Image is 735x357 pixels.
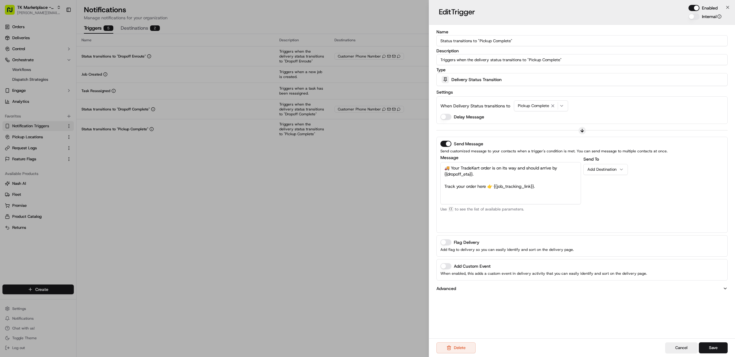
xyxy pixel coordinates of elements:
label: Send To [583,156,599,162]
img: Nash [6,6,18,18]
div: Start new chat [28,58,100,65]
label: Settings [436,89,453,95]
label: Description [436,49,728,53]
label: Type [436,68,728,72]
button: Delete [436,342,476,353]
button: Cancel [665,342,698,353]
span: [PERSON_NAME] [19,111,50,116]
input: Got a question? Start typing here... [16,39,110,46]
button: Delivery Status Transition [436,73,728,86]
span: • [51,95,53,100]
a: 💻API Documentation [49,134,101,145]
span: Pickup Complete [518,103,549,109]
input: Enter trigger description [436,54,728,65]
p: Welcome 👋 [6,24,111,34]
label: Send Message [454,142,483,146]
img: 4037041995827_4c49e92c6e3ed2e3ec13_72.png [13,58,24,69]
div: Add Destination [587,167,619,172]
div: Past conversations [6,80,41,84]
div: We're available if you need us! [28,65,84,69]
label: Flag Delivery [454,240,479,244]
p: Send customized message to your contacts when a trigger's condition is met. You can send message ... [440,148,724,154]
span: API Documentation [58,137,98,143]
span: Knowledge Base [12,137,47,143]
button: Save [699,342,728,353]
textarea: 🚚 Your TradeKart order is on its way and should arrive by {{dropoff_eta}}. Track your order here ... [440,162,581,204]
p: Add flag to delivery so you can easily identify and sort on the delivery page. [440,247,724,253]
button: Start new chat [104,60,111,68]
span: • [51,111,53,116]
label: Message [440,155,581,160]
input: Enter trigger name [436,35,728,46]
a: Powered byPylon [43,151,74,156]
img: Ami Wang [6,106,16,115]
div: 💻 [52,137,57,142]
span: Pylon [61,152,74,156]
label: Enabled [702,5,718,11]
label: Name [436,30,728,34]
span: [DATE] [54,95,67,100]
button: See all [95,78,111,86]
button: Pickup Complete [514,100,568,111]
h3: Edit Trigger [439,7,475,17]
label: Delay Message [454,114,484,120]
div: 📗 [6,137,11,142]
span: [DATE] [54,111,67,116]
button: Advanced [436,285,728,292]
a: 📗Knowledge Base [4,134,49,145]
label: Internal [702,13,722,20]
p: Use to see the list of available parameters. [440,207,581,212]
label: Add Custom Event [454,264,491,268]
p: Advanced [436,285,456,292]
button: Internal [717,14,722,19]
img: Tiffany Volk [6,89,16,99]
p: When enabled, this adds a custom event in delivery activity that you can easily identify and sort... [440,270,724,277]
img: 1736555255976-a54dd68f-1ca7-489b-9aae-adbdc363a1c4 [6,58,17,69]
span: Delivery Status Transition [451,76,502,83]
span: [PERSON_NAME] [19,95,50,100]
p: When Delivery Status transitions to [440,103,510,109]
